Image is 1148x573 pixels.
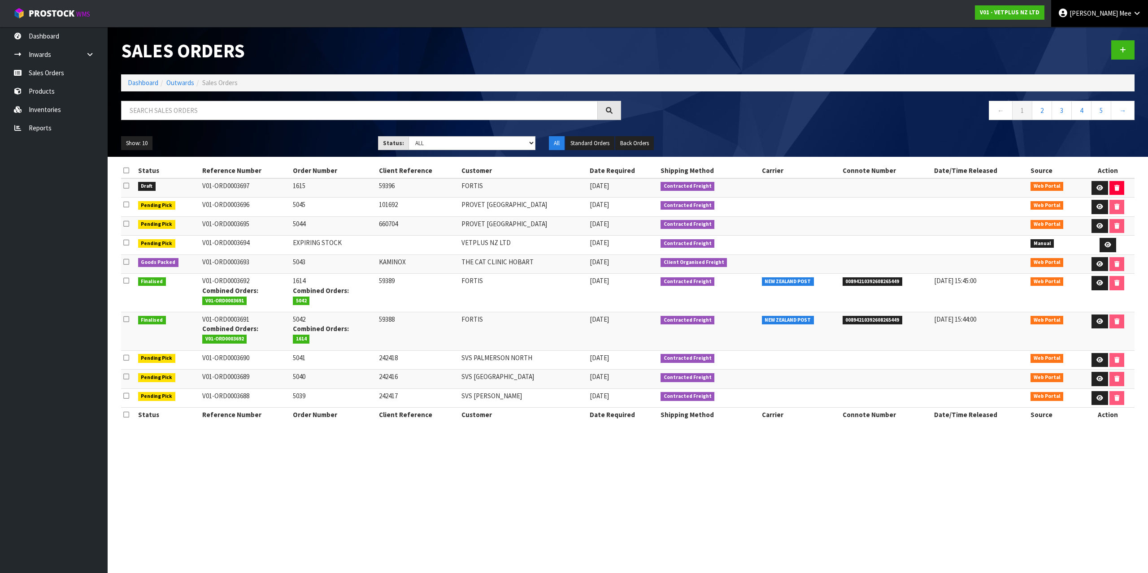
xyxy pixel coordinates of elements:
span: Manual [1031,239,1054,248]
td: KAMINOX [377,254,459,274]
span: Goods Packed [138,258,179,267]
span: Web Portal [1031,182,1064,191]
a: 1 [1012,101,1032,120]
span: Pending Pick [138,354,176,363]
th: Date Required [587,408,658,422]
th: Date/Time Released [932,164,1028,178]
td: V01-ORD0003696 [200,198,291,217]
th: Date/Time Released [932,408,1028,422]
a: Dashboard [128,78,158,87]
span: Pending Pick [138,201,176,210]
th: Client Reference [377,164,459,178]
span: [DATE] [590,353,609,362]
span: Web Portal [1031,354,1064,363]
button: Back Orders [615,136,654,151]
td: 242418 [377,350,459,370]
td: EXPIRING STOCK [291,236,377,255]
th: Carrier [760,164,840,178]
th: Source [1028,164,1082,178]
td: 59396 [377,178,459,198]
td: 5044 [291,216,377,236]
span: NEW ZEALAND POST [762,277,814,286]
span: [DATE] [590,200,609,209]
span: [DATE] [590,276,609,285]
span: Contracted Freight [661,201,715,210]
td: 5042 [291,312,377,350]
th: Shipping Method [658,164,760,178]
span: Contracted Freight [661,392,715,401]
th: Connote Number [840,408,932,422]
a: 3 [1052,101,1072,120]
td: 101692 [377,198,459,217]
td: 5040 [291,370,377,389]
span: [DATE] [590,315,609,323]
img: cube-alt.png [13,8,25,19]
td: SVS [GEOGRAPHIC_DATA] [459,370,587,389]
td: PROVET [GEOGRAPHIC_DATA] [459,198,587,217]
span: [DATE] [590,392,609,400]
th: Source [1028,408,1082,422]
td: V01-ORD0003691 [200,312,291,350]
td: PROVET [GEOGRAPHIC_DATA] [459,216,587,236]
span: Contracted Freight [661,316,715,325]
td: V01-ORD0003694 [200,236,291,255]
td: V01-ORD0003697 [200,178,291,198]
span: Contracted Freight [661,277,715,286]
span: Contracted Freight [661,239,715,248]
td: SVS [PERSON_NAME] [459,388,587,408]
span: V01-ORD0003692 [202,335,247,344]
td: FORTIS [459,178,587,198]
td: 242417 [377,388,459,408]
span: Web Portal [1031,277,1064,286]
span: [DATE] 15:45:00 [934,276,976,285]
td: 5045 [291,198,377,217]
th: Order Number [291,164,377,178]
strong: Combined Orders: [293,286,349,295]
th: Action [1082,408,1135,422]
a: ← [989,101,1013,120]
a: 4 [1071,101,1091,120]
td: FORTIS [459,312,587,350]
th: Client Reference [377,408,459,422]
h1: Sales Orders [121,40,621,61]
td: VETPLUS NZ LTD [459,236,587,255]
span: Finalised [138,316,166,325]
td: V01-ORD0003692 [200,274,291,312]
span: Mee [1119,9,1131,17]
span: Pending Pick [138,220,176,229]
th: Reference Number [200,164,291,178]
span: 00894210392608265449 [843,277,903,286]
span: Client Organised Freight [661,258,727,267]
th: Status [136,164,200,178]
span: Pending Pick [138,373,176,382]
span: Web Portal [1031,392,1064,401]
span: Pending Pick [138,392,176,401]
td: 5039 [291,388,377,408]
strong: Combined Orders: [202,324,258,333]
span: Web Portal [1031,316,1064,325]
td: V01-ORD0003693 [200,254,291,274]
span: [DATE] [590,238,609,247]
button: Show: 10 [121,136,152,151]
span: 5042 [293,297,310,306]
span: Contracted Freight [661,354,715,363]
td: 1614 [291,274,377,312]
td: 5041 [291,350,377,370]
nav: Page navigation [635,101,1135,123]
span: [DATE] [590,220,609,228]
span: Pending Pick [138,239,176,248]
td: FORTIS [459,274,587,312]
th: Status [136,408,200,422]
span: V01-ORD0003691 [202,297,247,306]
strong: Status: [383,139,404,147]
span: Contracted Freight [661,182,715,191]
th: Order Number [291,408,377,422]
span: Web Portal [1031,201,1064,210]
td: 59388 [377,312,459,350]
td: V01-ORD0003688 [200,388,291,408]
td: 242416 [377,370,459,389]
span: [DATE] 15:44:00 [934,315,976,323]
input: Search sales orders [121,101,598,120]
strong: V01 - VETPLUS NZ LTD [980,9,1039,16]
span: Sales Orders [202,78,238,87]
